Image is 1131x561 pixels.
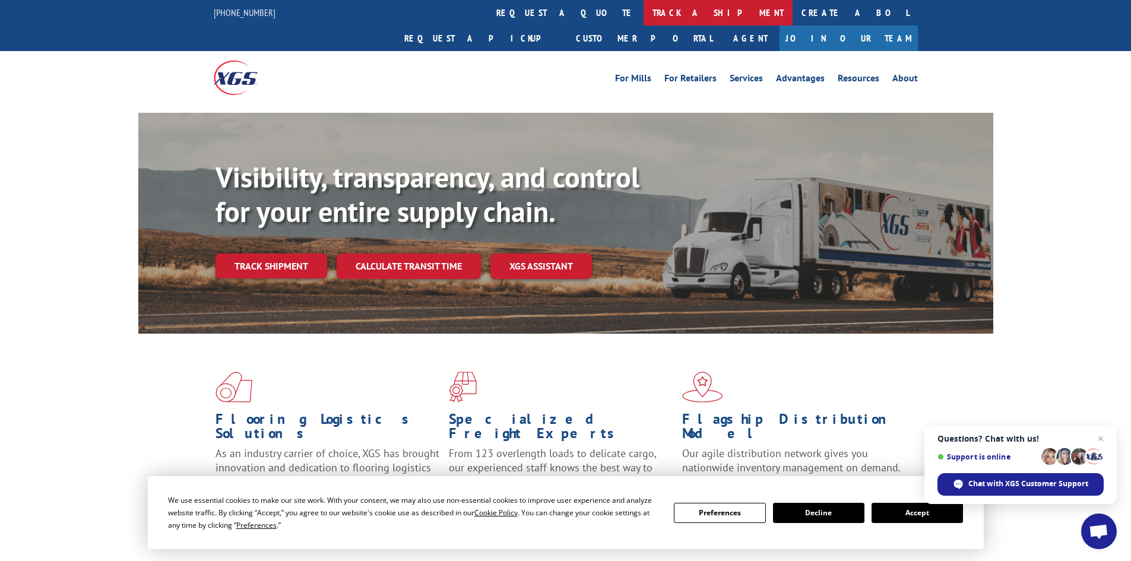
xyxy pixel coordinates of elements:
[216,372,252,402] img: xgs-icon-total-supply-chain-intelligence-red
[615,74,651,87] a: For Mills
[721,26,780,51] a: Agent
[730,74,763,87] a: Services
[664,74,717,87] a: For Retailers
[682,412,907,446] h1: Flagship Distribution Model
[937,434,1104,443] span: Questions? Chat with us!
[776,74,825,87] a: Advantages
[968,478,1088,489] span: Chat with XGS Customer Support
[1081,514,1117,549] a: Open chat
[337,253,481,279] a: Calculate transit time
[148,476,984,549] div: Cookie Consent Prompt
[395,26,567,51] a: Request a pickup
[937,452,1037,461] span: Support is online
[216,412,440,446] h1: Flooring Logistics Solutions
[216,446,439,489] span: As an industry carrier of choice, XGS has brought innovation and dedication to flooring logistics...
[937,473,1104,496] span: Chat with XGS Customer Support
[216,159,639,230] b: Visibility, transparency, and control for your entire supply chain.
[872,503,963,523] button: Accept
[838,74,879,87] a: Resources
[449,412,673,446] h1: Specialized Freight Experts
[773,503,864,523] button: Decline
[449,446,673,499] p: From 123 overlength loads to delicate cargo, our experienced staff knows the best way to move you...
[567,26,721,51] a: Customer Portal
[168,494,660,531] div: We use essential cookies to make our site work. With your consent, we may also use non-essential ...
[236,520,277,530] span: Preferences
[216,253,327,278] a: Track shipment
[780,26,918,51] a: Join Our Team
[682,372,723,402] img: xgs-icon-flagship-distribution-model-red
[490,253,592,279] a: XGS ASSISTANT
[214,7,275,18] a: [PHONE_NUMBER]
[892,74,918,87] a: About
[682,446,901,474] span: Our agile distribution network gives you nationwide inventory management on demand.
[674,503,765,523] button: Preferences
[474,508,518,518] span: Cookie Policy
[449,372,477,402] img: xgs-icon-focused-on-flooring-red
